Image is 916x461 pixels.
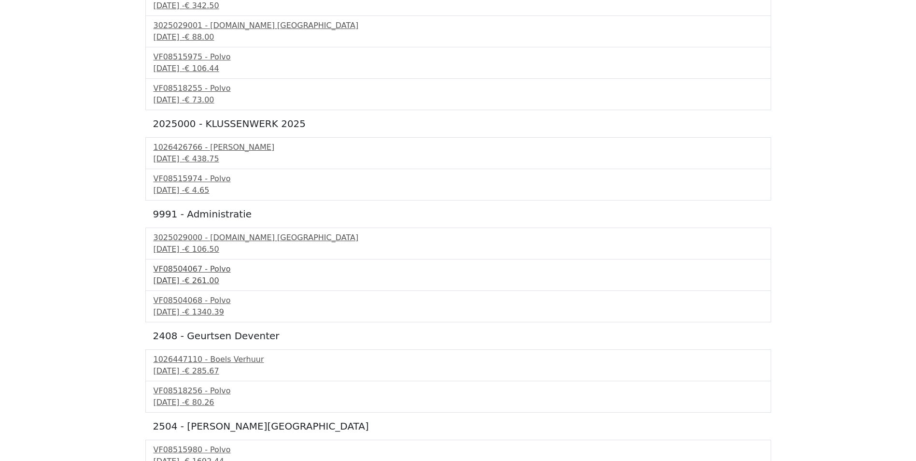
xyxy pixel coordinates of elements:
[154,397,763,408] div: [DATE] -
[154,306,763,318] div: [DATE] -
[154,295,763,318] a: VF08504068 - Polvo[DATE] -€ 1340.39
[154,31,763,43] div: [DATE] -
[154,232,763,244] div: 3025029000 - [DOMAIN_NAME] [GEOGRAPHIC_DATA]
[154,51,763,74] a: VF08515975 - Polvo[DATE] -€ 106.44
[153,330,763,342] h5: 2408 - Geurtsen Deventer
[154,295,763,306] div: VF08504068 - Polvo
[153,118,763,130] h5: 2025000 - KLUSSENWERK 2025
[154,83,763,106] a: VF08518255 - Polvo[DATE] -€ 73.00
[153,208,763,220] h5: 9991 - Administratie
[184,95,214,104] span: € 73.00
[184,276,219,285] span: € 261.00
[184,245,219,254] span: € 106.50
[154,385,763,408] a: VF08518256 - Polvo[DATE] -€ 80.26
[154,263,763,275] div: VF08504067 - Polvo
[154,263,763,287] a: VF08504067 - Polvo[DATE] -€ 261.00
[154,20,763,31] div: 3025029001 - [DOMAIN_NAME] [GEOGRAPHIC_DATA]
[154,232,763,255] a: 3025029000 - [DOMAIN_NAME] [GEOGRAPHIC_DATA][DATE] -€ 106.50
[154,20,763,43] a: 3025029001 - [DOMAIN_NAME] [GEOGRAPHIC_DATA][DATE] -€ 88.00
[154,142,763,165] a: 1026426766 - [PERSON_NAME][DATE] -€ 438.75
[184,307,224,317] span: € 1340.39
[154,173,763,185] div: VF08515974 - Polvo
[154,354,763,377] a: 1026447110 - Boels Verhuur[DATE] -€ 285.67
[184,186,209,195] span: € 4.65
[154,142,763,153] div: 1026426766 - [PERSON_NAME]
[154,94,763,106] div: [DATE] -
[154,354,763,365] div: 1026447110 - Boels Verhuur
[154,153,763,165] div: [DATE] -
[154,63,763,74] div: [DATE] -
[154,444,763,456] div: VF08515980 - Polvo
[154,244,763,255] div: [DATE] -
[154,51,763,63] div: VF08515975 - Polvo
[153,420,763,432] h5: 2504 - [PERSON_NAME][GEOGRAPHIC_DATA]
[184,64,219,73] span: € 106.44
[154,185,763,196] div: [DATE] -
[154,173,763,196] a: VF08515974 - Polvo[DATE] -€ 4.65
[154,275,763,287] div: [DATE] -
[154,365,763,377] div: [DATE] -
[184,154,219,163] span: € 438.75
[184,32,214,42] span: € 88.00
[154,385,763,397] div: VF08518256 - Polvo
[184,366,219,375] span: € 285.67
[184,398,214,407] span: € 80.26
[184,1,219,10] span: € 342.50
[154,83,763,94] div: VF08518255 - Polvo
